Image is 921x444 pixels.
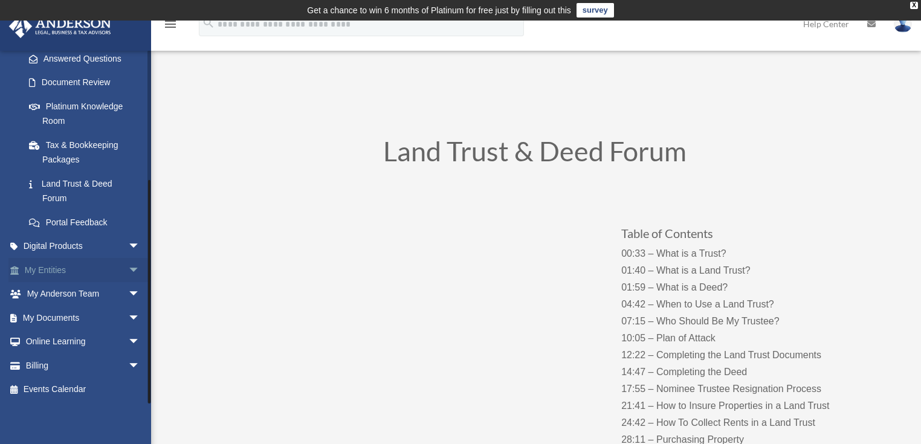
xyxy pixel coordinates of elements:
div: Get a chance to win 6 months of Platinum for free just by filling out this [307,3,571,18]
span: arrow_drop_down [128,330,152,355]
h3: Table of Contents [621,227,860,245]
span: arrow_drop_down [128,282,152,307]
img: User Pic [894,15,912,33]
a: survey [577,3,614,18]
a: My Documentsarrow_drop_down [8,306,158,330]
a: menu [163,21,178,31]
i: search [202,16,215,30]
span: arrow_drop_down [128,353,152,378]
img: Anderson Advisors Platinum Portal [5,14,115,38]
a: Events Calendar [8,378,158,402]
h1: Land Trust & Deed Forum [208,138,861,171]
a: Answered Questions [17,47,158,71]
a: Portal Feedback [17,210,158,234]
span: arrow_drop_down [128,258,152,283]
a: My Entitiesarrow_drop_down [8,258,158,282]
span: arrow_drop_down [128,234,152,259]
a: Land Trust & Deed Forum [17,172,152,210]
a: Online Learningarrow_drop_down [8,330,158,354]
a: Platinum Knowledge Room [17,94,158,133]
span: arrow_drop_down [128,306,152,330]
a: Billingarrow_drop_down [8,353,158,378]
a: Digital Productsarrow_drop_down [8,234,158,259]
a: My Anderson Teamarrow_drop_down [8,282,158,306]
a: Tax & Bookkeeping Packages [17,133,158,172]
i: menu [163,17,178,31]
div: close [910,2,918,9]
a: Document Review [17,71,158,95]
